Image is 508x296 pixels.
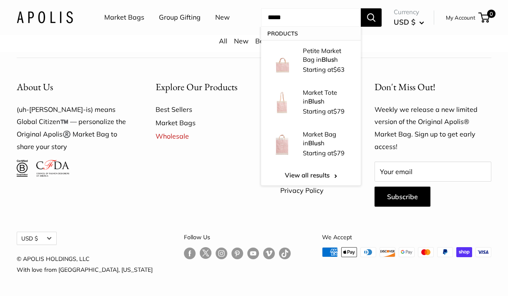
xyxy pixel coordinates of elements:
[156,129,251,143] a: Wholesale
[261,165,361,185] a: View all results
[261,27,361,40] p: Products
[216,247,227,259] a: Follow us on Instagram
[200,247,211,262] a: Follow us on Twitter
[394,15,424,29] button: USD $
[17,104,126,154] p: (uh-[PERSON_NAME]-is) means Global Citizen™️ — personalize the Original Apolis®️ Market Bag to sh...
[269,48,294,73] img: description_Our first ever Blush Collection
[303,88,352,106] p: Market Tote in h
[219,37,227,45] a: All
[375,79,491,95] p: Don't Miss Out!
[322,56,334,63] strong: Blus
[104,11,144,24] a: Market Bags
[17,253,153,275] p: © APOLIS HOLDINGS, LLC With love from [GEOGRAPHIC_DATA], [US_STATE]
[156,79,251,95] button: Explore Our Products
[279,247,291,259] a: Follow us on Tumblr
[17,160,28,177] img: Certified B Corporation
[17,79,126,95] button: About Us
[261,40,361,82] a: description_Our first ever Blush Collection Petite Market Bag inBlush Starting at$63
[333,107,345,115] span: $79
[17,81,53,93] span: About Us
[303,66,345,73] span: Starting at
[255,37,289,45] a: Bestsellers
[446,13,475,23] a: My Account
[261,82,361,124] a: Market Tote in Blush Market Tote inBlush Starting at$79
[261,124,361,165] a: description_Our first Blush Market Bag Market Bag inBlush Starting at$79
[261,8,361,27] input: Search...
[479,13,490,23] a: 0
[156,116,251,129] a: Market Bags
[333,149,345,157] span: $79
[333,66,345,73] span: $63
[394,6,424,18] span: Currency
[303,130,352,147] p: Market Bag in h
[269,132,294,157] img: description_Our first Blush Market Bag
[247,247,259,259] a: Follow us on YouTube
[234,37,249,45] a: New
[263,247,275,259] a: Follow us on Vimeo
[36,160,69,177] img: Council of Fashion Designers of America Member
[184,247,196,259] a: Follow us on Facebook
[184,232,291,243] p: Follow Us
[303,46,352,64] p: Petite Market Bag in h
[159,11,201,24] a: Group Gifting
[375,104,491,154] p: Weekly we release a new limited version of the Original Apolis® Market Bag. Sign up to get early ...
[375,187,430,207] button: Subscribe
[308,97,321,105] strong: Blus
[156,81,237,93] span: Explore Our Products
[361,8,382,27] button: Search
[303,107,345,115] span: Starting at
[215,11,230,24] a: New
[308,139,321,147] strong: Blus
[303,149,345,157] span: Starting at
[156,103,251,116] a: Best Sellers
[322,232,491,243] p: We Accept
[17,11,73,23] img: Apolis
[487,10,495,18] span: 0
[17,232,57,245] button: USD $
[394,18,415,26] span: USD $
[231,247,243,259] a: Follow us on Pinterest
[269,90,294,115] img: Market Tote in Blush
